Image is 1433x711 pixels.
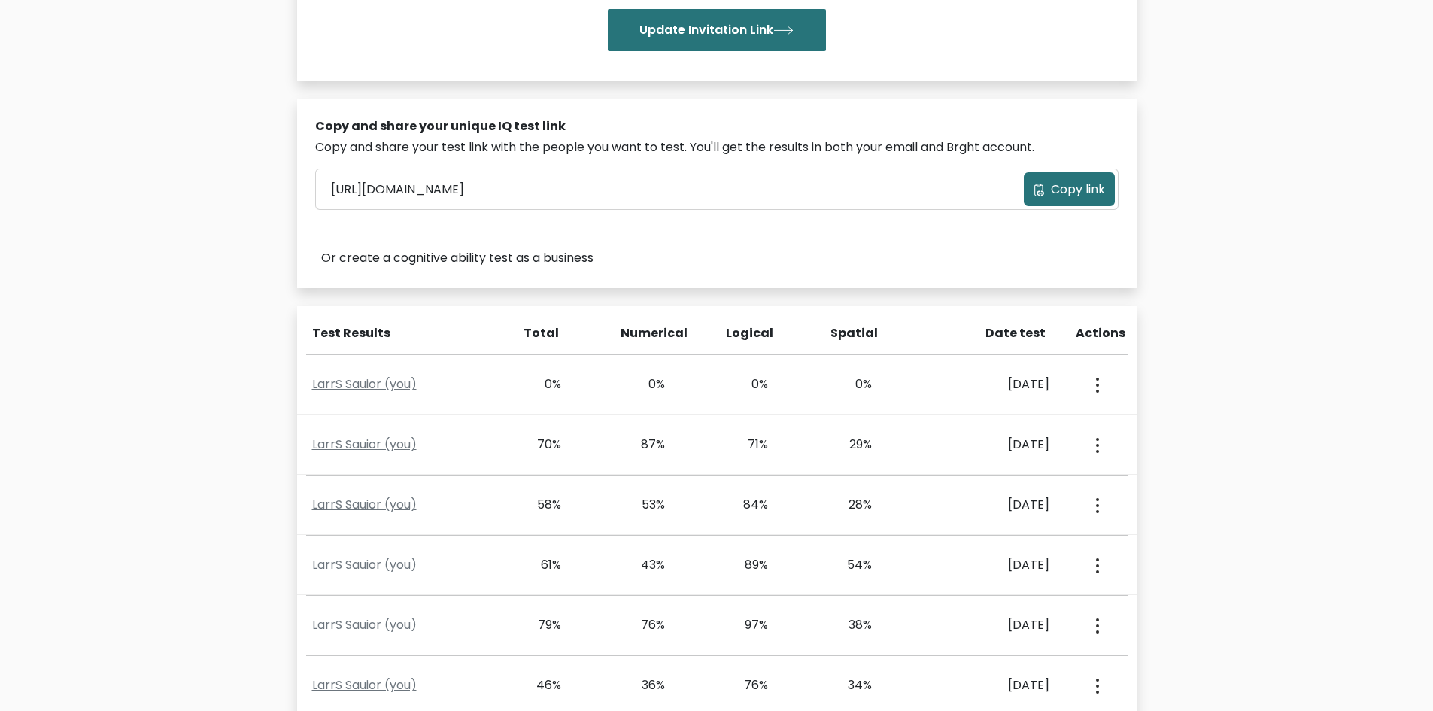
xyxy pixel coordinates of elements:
div: Copy and share your test link with the people you want to test. You'll get the results in both yo... [315,138,1119,156]
div: Test Results [312,324,498,342]
div: [DATE] [933,436,1049,454]
div: 58% [519,496,562,514]
a: LarrS Sauior (you) [312,676,417,694]
div: 61% [519,556,562,574]
div: Date test [936,324,1058,342]
div: 29% [829,436,872,454]
a: LarrS Sauior (you) [312,556,417,573]
div: Numerical [621,324,664,342]
button: Update Invitation Link [608,9,826,51]
div: [DATE] [933,616,1049,634]
div: 76% [622,616,665,634]
a: LarrS Sauior (you) [312,375,417,393]
div: 0% [829,375,872,393]
div: Copy and share your unique IQ test link [315,117,1119,135]
div: 0% [622,375,665,393]
div: [DATE] [933,496,1049,514]
div: [DATE] [933,556,1049,574]
div: 38% [829,616,872,634]
a: LarrS Sauior (you) [312,616,417,634]
div: 36% [622,676,665,694]
div: 46% [519,676,562,694]
a: LarrS Sauior (you) [312,496,417,513]
div: 28% [829,496,872,514]
span: Copy link [1051,181,1105,199]
a: Or create a cognitive ability test as a business [321,249,594,267]
div: Actions [1076,324,1128,342]
div: 53% [622,496,665,514]
div: [DATE] [933,676,1049,694]
a: LarrS Sauior (you) [312,436,417,453]
div: 97% [726,616,769,634]
div: 0% [519,375,562,393]
div: Spatial [830,324,874,342]
div: 89% [726,556,769,574]
div: 34% [829,676,872,694]
div: 71% [726,436,769,454]
div: 43% [622,556,665,574]
div: 0% [726,375,769,393]
div: Total [516,324,560,342]
div: [DATE] [933,375,1049,393]
button: Copy link [1024,172,1115,206]
div: 84% [726,496,769,514]
div: Logical [726,324,770,342]
div: 79% [519,616,562,634]
div: 54% [829,556,872,574]
div: 70% [519,436,562,454]
div: 87% [622,436,665,454]
div: 76% [726,676,769,694]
